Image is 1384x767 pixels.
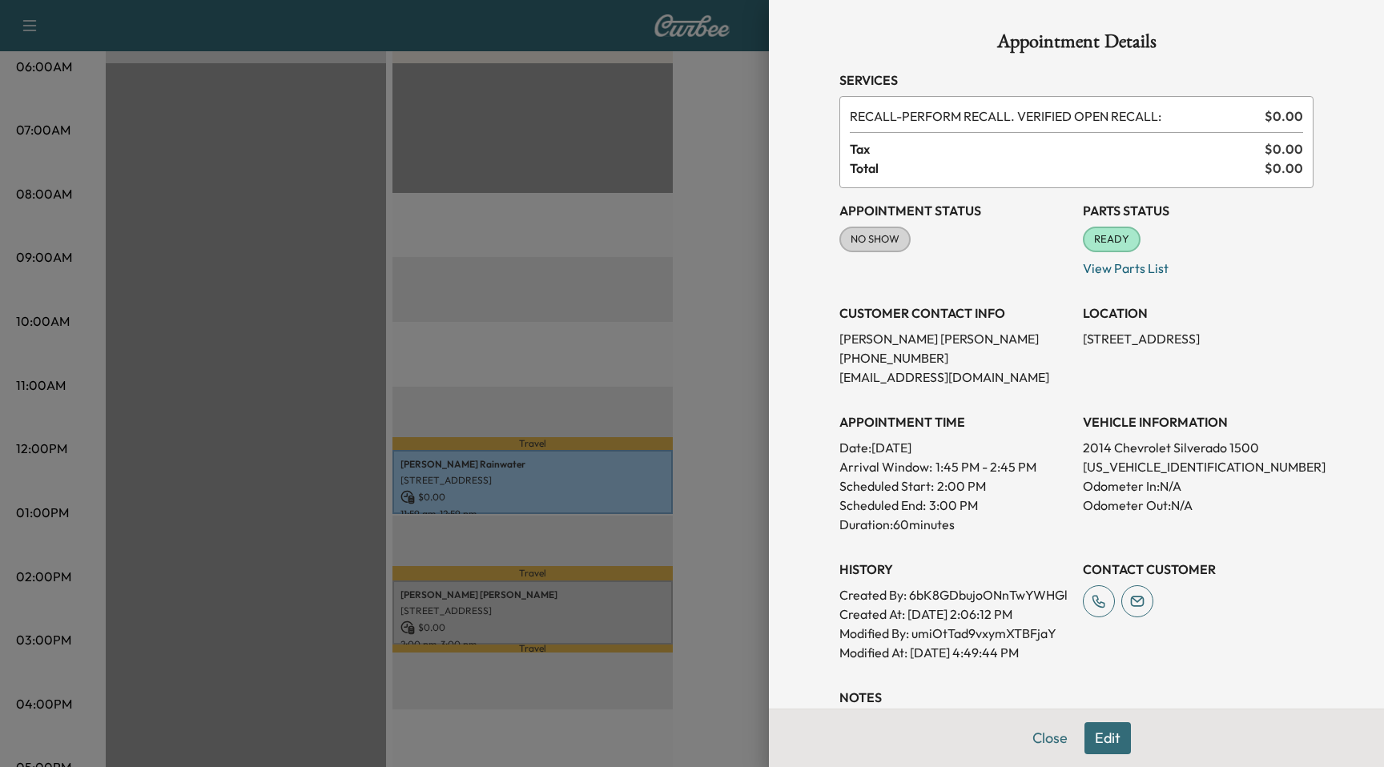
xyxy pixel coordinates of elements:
[1083,412,1314,432] h3: VEHICLE INFORMATION
[1083,252,1314,278] p: View Parts List
[1022,722,1078,754] button: Close
[1083,329,1314,348] p: [STREET_ADDRESS]
[1083,201,1314,220] h3: Parts Status
[1083,560,1314,579] h3: CONTACT CUSTOMER
[937,476,986,496] p: 2:00 PM
[839,624,1070,643] p: Modified By : umiOtTad9vxymXTBFjaY
[839,604,1070,624] p: Created At : [DATE] 2:06:12 PM
[850,139,1265,159] span: Tax
[839,515,1070,534] p: Duration: 60 minutes
[839,457,1070,476] p: Arrival Window:
[839,201,1070,220] h3: Appointment Status
[1083,438,1314,457] p: 2014 Chevrolet Silverado 1500
[839,560,1070,579] h3: History
[1084,722,1131,754] button: Edit
[1265,139,1303,159] span: $ 0.00
[1083,457,1314,476] p: [US_VEHICLE_IDENTIFICATION_NUMBER]
[839,585,1070,604] p: Created By : 6bK8GDbujoONnTwYWHGl
[839,412,1070,432] h3: APPOINTMENT TIME
[1265,159,1303,178] span: $ 0.00
[839,329,1070,348] p: [PERSON_NAME] [PERSON_NAME]
[839,367,1070,387] p: [EMAIL_ADDRESS][DOMAIN_NAME]
[1265,106,1303,126] span: $ 0.00
[1084,231,1139,247] span: READY
[839,32,1314,58] h1: Appointment Details
[935,457,1036,476] span: 1:45 PM - 2:45 PM
[839,303,1070,323] h3: CUSTOMER CONTACT INFO
[841,231,909,247] span: NO SHOW
[1083,476,1314,496] p: Odometer In: N/A
[839,688,1314,707] h3: NOTES
[839,496,926,515] p: Scheduled End:
[850,159,1265,178] span: Total
[839,643,1070,662] p: Modified At : [DATE] 4:49:44 PM
[850,106,1258,126] span: PERFORM RECALL. VERIFIED OPEN RECALL:
[929,496,978,515] p: 3:00 PM
[1083,303,1314,323] h3: LOCATION
[839,70,1314,90] h3: Services
[839,438,1070,457] p: Date: [DATE]
[839,348,1070,367] p: [PHONE_NUMBER]
[1083,496,1314,515] p: Odometer Out: N/A
[839,476,934,496] p: Scheduled Start:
